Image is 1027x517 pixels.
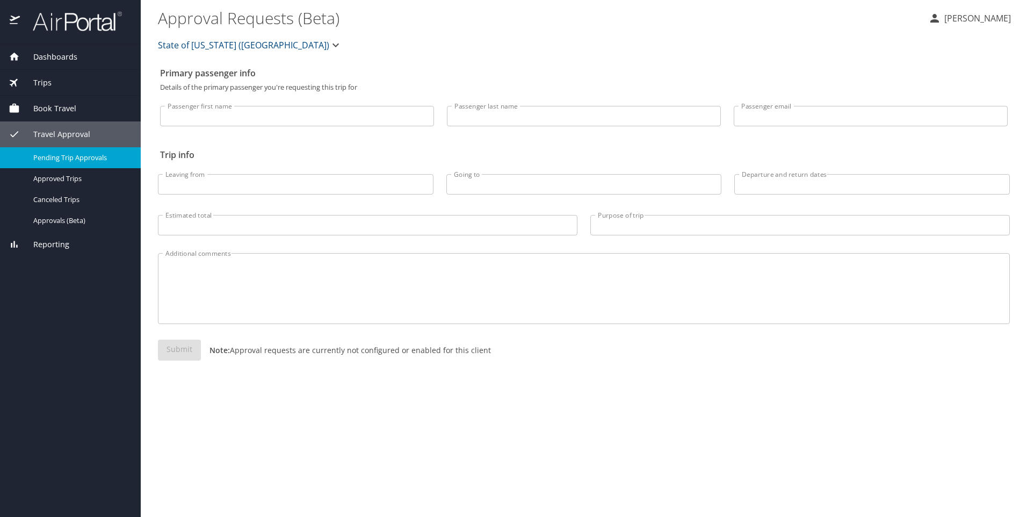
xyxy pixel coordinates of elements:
[33,195,128,205] span: Canceled Trips
[20,128,90,140] span: Travel Approval
[160,64,1008,82] h2: Primary passenger info
[160,146,1008,163] h2: Trip info
[209,345,230,355] strong: Note:
[924,9,1015,28] button: [PERSON_NAME]
[20,77,52,89] span: Trips
[20,51,77,63] span: Dashboards
[33,153,128,163] span: Pending Trip Approvals
[941,12,1011,25] p: [PERSON_NAME]
[201,344,491,356] p: Approval requests are currently not configured or enabled for this client
[158,38,329,53] span: State of [US_STATE] ([GEOGRAPHIC_DATA])
[158,1,920,34] h1: Approval Requests (Beta)
[20,103,76,114] span: Book Travel
[21,11,122,32] img: airportal-logo.png
[160,84,1008,91] p: Details of the primary passenger you're requesting this trip for
[33,174,128,184] span: Approved Trips
[20,239,69,250] span: Reporting
[33,216,128,226] span: Approvals (Beta)
[154,34,346,56] button: State of [US_STATE] ([GEOGRAPHIC_DATA])
[10,11,21,32] img: icon-airportal.png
